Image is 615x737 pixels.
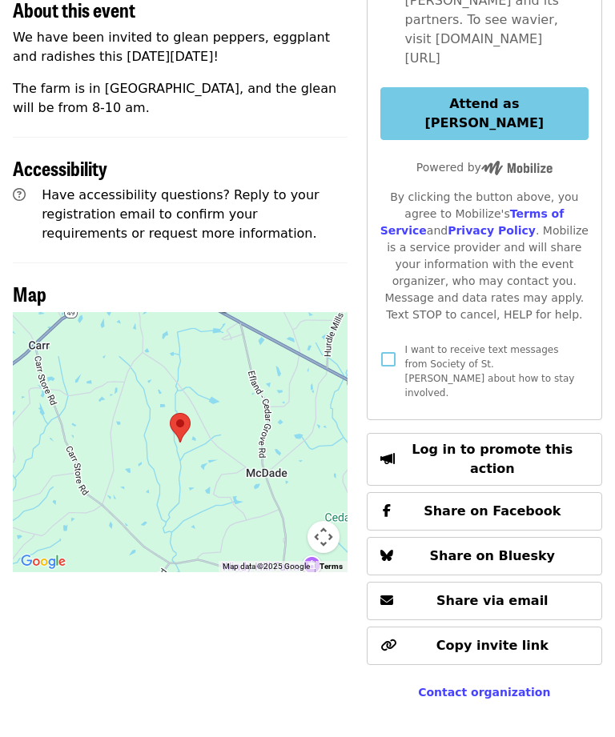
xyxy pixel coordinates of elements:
[448,224,536,237] a: Privacy Policy
[320,562,343,571] a: Terms (opens in new tab)
[418,686,550,699] a: Contact organization
[13,79,348,118] p: The farm is in [GEOGRAPHIC_DATA], and the glean will be from 8-10 am.
[223,562,310,571] span: Map data ©2025 Google
[13,154,107,182] span: Accessibility
[405,344,575,399] span: I want to receive text messages from Society of St. [PERSON_NAME] about how to stay involved.
[307,521,340,553] button: Map camera controls
[424,503,561,519] span: Share on Facebook
[436,638,549,653] span: Copy invite link
[380,87,589,140] button: Attend as [PERSON_NAME]
[367,582,602,620] button: Share via email
[367,537,602,575] button: Share on Bluesky
[13,28,348,66] p: We have been invited to glean peppers, eggplant and radishes this [DATE][DATE]!
[367,433,602,486] button: Log in to promote this action
[42,187,319,241] span: Have accessibility questions? Reply to your registration email to confirm your requirements or re...
[416,161,553,174] span: Powered by
[481,161,553,175] img: Powered by Mobilize
[436,593,549,608] span: Share via email
[367,627,602,665] button: Copy invite link
[13,279,46,307] span: Map
[17,551,70,572] a: Open this area in Google Maps (opens a new window)
[430,548,556,563] span: Share on Bluesky
[13,187,26,202] i: question-circle icon
[380,189,589,323] div: By clicking the button above, you agree to Mobilize's and . Mobilize is a service provider and wi...
[367,492,602,531] button: Share on Facebook
[17,551,70,572] img: Google
[412,442,573,476] span: Log in to promote this action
